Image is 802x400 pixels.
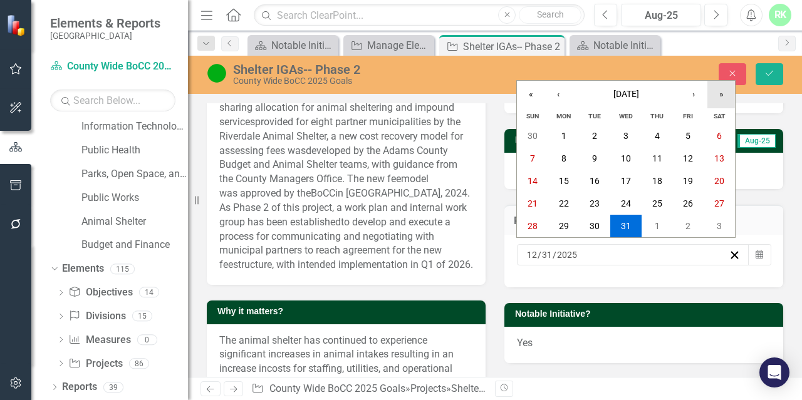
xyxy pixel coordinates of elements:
abbr: December 9, 2025 [592,153,597,163]
button: December 14, 2025 [517,170,548,192]
a: Notable Initiatives 2023 Report [251,38,335,53]
button: December 8, 2025 [548,147,580,170]
abbr: Sunday [526,112,539,120]
abbr: December 3, 2025 [623,131,628,141]
abbr: Tuesday [588,112,601,120]
div: » » [251,382,486,396]
abbr: Friday [683,112,693,120]
div: 55 % [504,153,783,189]
button: December 30, 2025 [579,215,610,237]
div: 86 [129,358,149,369]
div: Aug-25 [625,8,697,23]
img: ClearPoint Strategy [6,14,28,36]
span: Yes [517,337,533,349]
a: Public Health [81,143,188,158]
abbr: December 24, 2025 [621,198,631,208]
abbr: December 15, 2025 [559,176,569,186]
abbr: December 4, 2025 [655,131,660,141]
h3: Projected Completion Date [514,215,774,227]
button: December 2, 2025 [579,125,610,147]
span: Elements & Reports [50,16,160,31]
div: 15 [132,311,152,322]
abbr: December 20, 2025 [714,176,724,186]
input: mm [526,249,538,261]
button: December 18, 2025 [642,170,673,192]
button: January 1, 2026 [642,215,673,237]
button: January 2, 2026 [673,215,704,237]
a: Divisions [68,309,125,324]
span: approved by the [240,187,311,199]
abbr: December 7, 2025 [530,153,535,163]
button: December 19, 2025 [673,170,704,192]
abbr: December 27, 2025 [714,198,724,208]
abbr: January 1, 2026 [655,221,660,231]
div: Shelter IGAs-- Phase 2 [451,382,548,394]
abbr: December 19, 2025 [683,176,693,186]
a: Information Technology and Innovation [81,120,188,134]
button: December 28, 2025 [517,215,548,237]
a: Manage Elements [346,38,431,53]
img: over 50% [207,63,227,83]
abbr: November 30, 2025 [528,131,538,141]
abbr: December 29, 2025 [559,221,569,231]
button: ‹ [544,81,572,108]
a: Public Works [81,191,188,205]
span: developed by the Adams County Budget and Animal Shelter teams, with guidance from the County Mana... [219,145,457,185]
span: Aug-25 [737,134,776,148]
button: December 25, 2025 [642,192,673,215]
a: County Wide BoCC 2025 Goals [269,382,405,394]
a: Animal Shelter [81,215,188,229]
abbr: December 2, 2025 [592,131,597,141]
button: December 29, 2025 [548,215,580,237]
abbr: December 22, 2025 [559,198,569,208]
button: December 13, 2025 [704,147,735,170]
span: [DATE] [613,89,639,99]
div: 14 [139,287,159,298]
button: December 7, 2025 [517,147,548,170]
div: Manage Elements [367,38,431,53]
a: Measures [68,333,130,347]
abbr: December 13, 2025 [714,153,724,163]
button: January 3, 2026 [704,215,735,237]
button: « [517,81,544,108]
abbr: December 6, 2025 [717,131,722,141]
span: / [538,249,541,260]
abbr: January 3, 2026 [717,221,722,231]
button: December 21, 2025 [517,192,548,215]
div: 0 [137,334,157,345]
abbr: December 14, 2025 [528,176,538,186]
a: Parks, Open Space, and Cultural Arts [81,167,188,182]
div: Notable Initiatives 2023 Report [271,38,335,53]
button: December 24, 2025 [610,192,642,215]
span: / [553,249,556,260]
abbr: December 16, 2025 [590,176,600,186]
abbr: December 26, 2025 [683,198,693,208]
abbr: December 10, 2025 [621,153,631,163]
h3: Why it matters? [217,307,479,316]
abbr: December 30, 2025 [590,221,600,231]
p: ​ [219,86,473,272]
a: Notable Initiatives 2025 Report [573,38,657,53]
abbr: December 11, 2025 [652,153,662,163]
input: Search ClearPoint... [254,4,585,26]
span: To achieve a more fair, balanced, and accurate cost sharing allocation for animal sheltering and ... [219,87,454,128]
span: The animal shelter has continued to experience significant increases in animal intakes resulting ... [219,334,454,375]
div: Open Intercom Messenger [759,357,789,387]
button: December 20, 2025 [704,170,735,192]
abbr: December 17, 2025 [621,176,631,186]
a: Objectives [68,285,132,300]
abbr: January 2, 2026 [685,221,690,231]
input: dd [541,249,553,261]
a: Budget and Finance [81,238,188,252]
div: 39 [103,382,123,392]
abbr: Monday [556,112,571,120]
button: › [680,81,707,108]
div: Notable Initiatives 2025 Report [593,38,657,53]
button: December 11, 2025 [642,147,673,170]
div: 115 [110,264,135,274]
h3: Notable Initiative? [515,309,777,319]
input: yyyy [556,249,578,261]
a: Elements [62,262,104,276]
span: structure, with intended implementation in Q1 of 2026. [233,259,473,270]
abbr: Wednesday [619,112,633,120]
